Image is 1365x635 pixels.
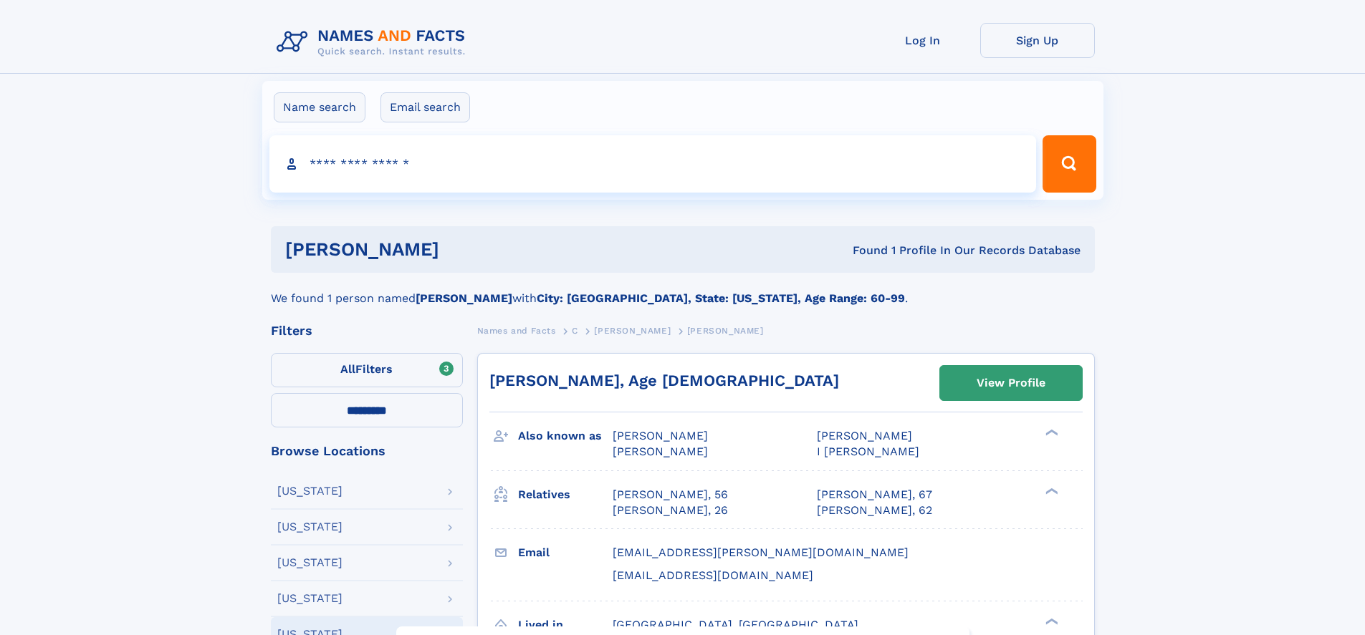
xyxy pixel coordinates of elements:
[271,273,1095,307] div: We found 1 person named with .
[277,557,343,568] div: [US_STATE]
[1043,135,1096,193] button: Search Button
[271,324,463,337] div: Filters
[518,541,613,565] h3: Email
[817,503,932,518] a: [PERSON_NAME], 62
[817,487,932,503] a: [PERSON_NAME], 67
[537,291,905,305] b: City: [GEOGRAPHIC_DATA], State: [US_STATE], Age Range: 60-99
[380,92,470,122] label: Email search
[613,568,813,582] span: [EMAIL_ADDRESS][DOMAIN_NAME]
[271,353,463,387] label: Filters
[1042,428,1059,437] div: ❯
[980,23,1095,58] a: Sign Up
[416,291,512,305] b: [PERSON_NAME]
[489,372,839,389] a: [PERSON_NAME], Age [DEMOGRAPHIC_DATA]
[977,367,1045,399] div: View Profile
[940,366,1082,400] a: View Profile
[613,546,909,559] span: [EMAIL_ADDRESS][PERSON_NAME][DOMAIN_NAME]
[1042,616,1059,626] div: ❯
[285,241,646,258] h1: [PERSON_NAME]
[1042,486,1059,495] div: ❯
[613,503,728,518] a: [PERSON_NAME], 26
[277,521,343,533] div: [US_STATE]
[274,92,365,122] label: Name search
[613,618,858,631] span: [GEOGRAPHIC_DATA], [GEOGRAPHIC_DATA]
[340,362,355,376] span: All
[613,487,728,503] a: [PERSON_NAME], 56
[277,485,343,497] div: [US_STATE]
[518,424,613,448] h3: Also known as
[477,321,556,339] a: Names and Facts
[269,135,1037,193] input: search input
[271,23,477,62] img: Logo Names and Facts
[271,445,463,457] div: Browse Locations
[817,445,919,458] span: I [PERSON_NAME]
[277,593,343,604] div: [US_STATE]
[613,445,708,458] span: [PERSON_NAME]
[646,243,1081,258] div: Found 1 Profile In Our Records Database
[866,23,980,58] a: Log In
[594,321,671,339] a: [PERSON_NAME]
[613,429,708,442] span: [PERSON_NAME]
[817,429,912,442] span: [PERSON_NAME]
[572,321,578,339] a: C
[518,483,613,507] h3: Relatives
[572,326,578,336] span: C
[687,326,764,336] span: [PERSON_NAME]
[594,326,671,336] span: [PERSON_NAME]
